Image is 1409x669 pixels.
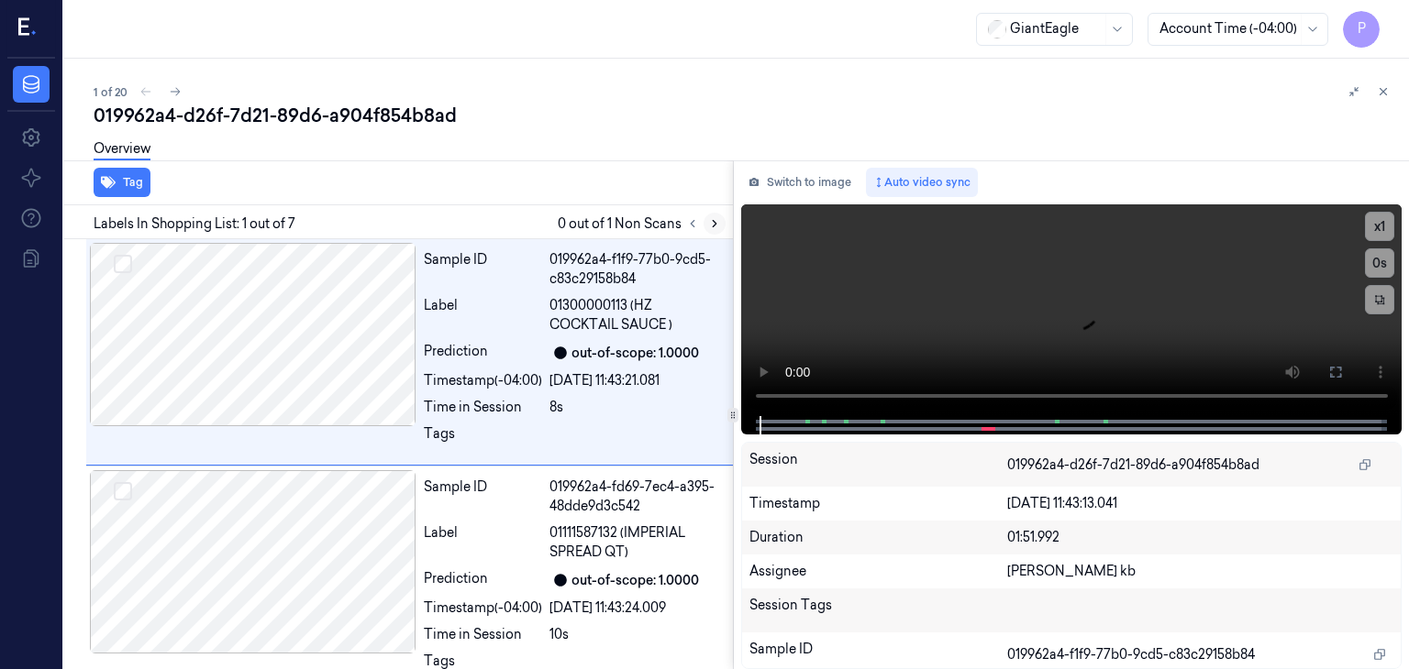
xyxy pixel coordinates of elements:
[571,571,699,590] div: out-of-scope: 1.0000
[94,84,128,100] span: 1 of 20
[424,296,542,334] div: Label
[1365,212,1394,241] button: x1
[1007,494,1394,513] div: [DATE] 11:43:13.041
[549,625,722,644] div: 10s
[424,371,542,390] div: Timestamp (-04:00)
[549,371,722,390] div: [DATE] 11:43:21.081
[424,598,542,618] div: Timestamp (-04:00)
[94,168,150,197] button: Tag
[549,523,722,562] span: 01111587132 (IMPERIAL SPREAD QT)
[549,477,722,516] div: 019962a4-fd69-7ec4-a395-48dde9d3c542
[749,528,1007,547] div: Duration
[94,103,1394,128] div: 019962a4-d26f-7d21-89d6-a904f854b8ad
[424,250,542,289] div: Sample ID
[549,250,722,289] div: 019962a4-f1f9-77b0-9cd5-c83c29158b84
[749,562,1007,581] div: Assignee
[114,255,132,273] button: Select row
[549,296,722,334] span: 01300000113 (HZ COCKTAIL SAUCE )
[424,569,542,591] div: Prediction
[1365,248,1394,278] button: 0s
[94,214,295,234] span: Labels In Shopping List: 1 out of 7
[424,477,542,516] div: Sample ID
[558,213,726,235] span: 0 out of 1 Non Scans
[549,398,722,417] div: 8s
[1343,11,1380,48] button: P
[866,168,978,197] button: Auto video sync
[749,596,1007,625] div: Session Tags
[114,482,132,500] button: Select row
[424,424,542,454] div: Tags
[424,523,542,562] div: Label
[1007,528,1394,547] div: 01:51.992
[424,398,542,417] div: Time in Session
[749,494,1007,513] div: Timestamp
[1007,455,1259,475] span: 019962a4-d26f-7d21-89d6-a904f854b8ad
[571,344,699,363] div: out-of-scope: 1.0000
[424,342,542,364] div: Prediction
[549,598,722,618] div: [DATE] 11:43:24.009
[741,168,859,197] button: Switch to image
[94,139,150,160] a: Overview
[424,625,542,644] div: Time in Session
[749,450,1007,479] div: Session
[1007,645,1255,664] span: 019962a4-f1f9-77b0-9cd5-c83c29158b84
[749,640,1007,669] div: Sample ID
[1007,562,1394,581] div: [PERSON_NAME] kb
